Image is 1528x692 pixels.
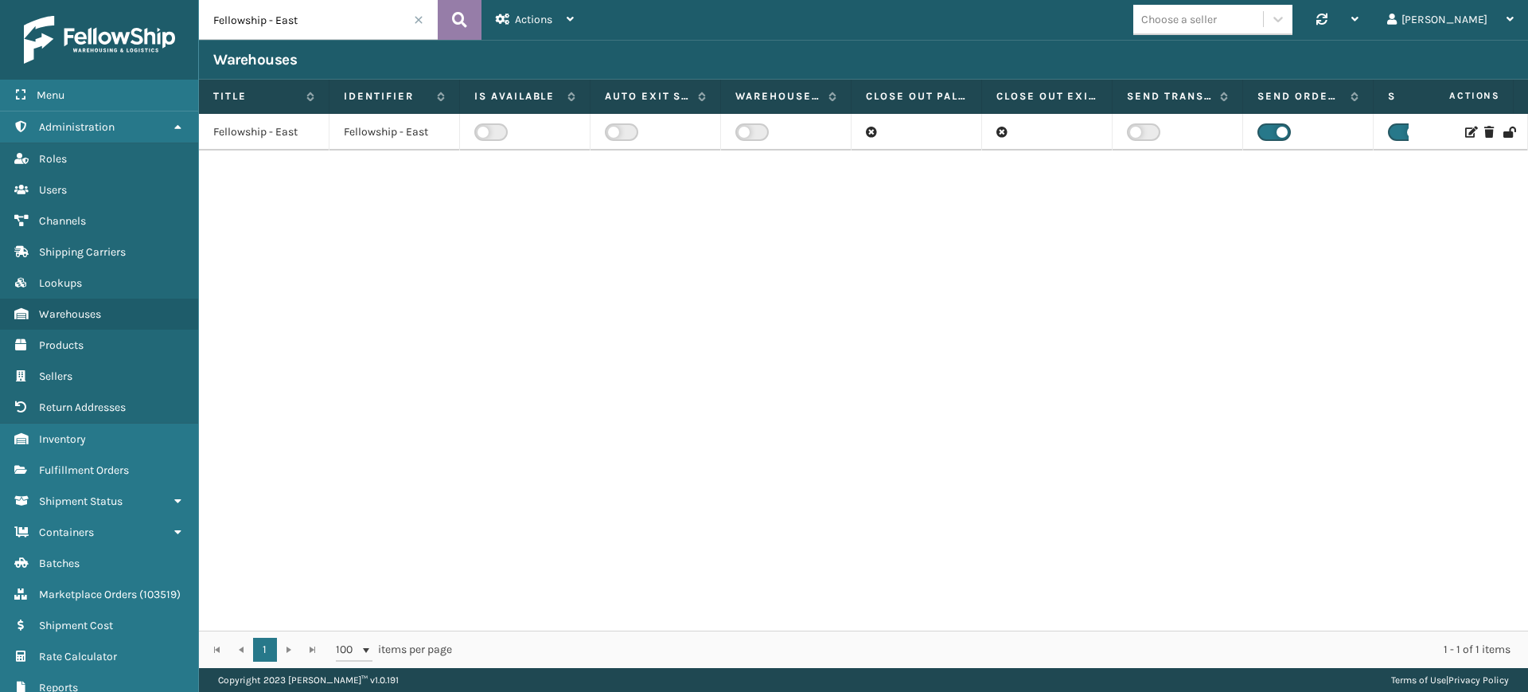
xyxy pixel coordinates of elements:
a: Privacy Policy [1448,674,1509,686]
td: Fellowship - East [199,114,329,151]
span: Users [39,183,67,197]
span: Actions [1399,83,1510,109]
span: Warehouses [39,307,101,321]
span: Marketplace Orders [39,588,137,601]
span: Menu [37,88,64,102]
span: Shipping Carriers [39,245,126,259]
label: Warehouse accepting return labels [735,89,821,104]
div: | [1391,668,1509,692]
p: Copyright 2023 [PERSON_NAME]™ v 1.0.191 [218,668,399,692]
label: Is Available [474,89,559,104]
span: Return Addresses [39,401,126,414]
span: 100 [336,642,360,658]
label: Send Order API [1257,89,1343,104]
label: Close Out Palletizing [866,89,967,104]
span: Shipment Cost [39,619,113,632]
i: Reactivate [1503,127,1513,138]
span: Batches [39,557,80,570]
label: Send Inventory API [1388,89,1473,104]
span: items per page [336,638,452,662]
span: Fulfillment Orders [39,463,129,477]
span: Channels [39,214,86,228]
span: Products [39,338,84,352]
img: logo [24,16,175,64]
span: Administration [39,120,115,134]
span: ( 103519 ) [139,588,181,601]
span: Shipment Status [39,495,123,508]
div: Choose a seller [1141,11,1217,28]
span: Containers [39,526,94,539]
a: Terms of Use [1391,674,1446,686]
span: Sellers [39,369,72,383]
span: Actions [515,13,552,26]
h3: Warehouses [213,50,297,69]
a: 1 [253,638,277,662]
span: Inventory [39,432,86,446]
label: Send Transfer API [1127,89,1212,104]
div: 1 - 1 of 1 items [474,642,1510,658]
label: Auto Exit Scan [605,89,690,104]
label: Title [213,89,298,104]
span: Roles [39,152,67,166]
span: Lookups [39,276,82,290]
span: Rate Calculator [39,650,117,663]
td: Fellowship - East [329,114,460,151]
label: Identifier [344,89,429,104]
i: Edit [1465,127,1475,138]
label: Close Out Exit Scan [996,89,1097,104]
i: Delete [1484,127,1494,138]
